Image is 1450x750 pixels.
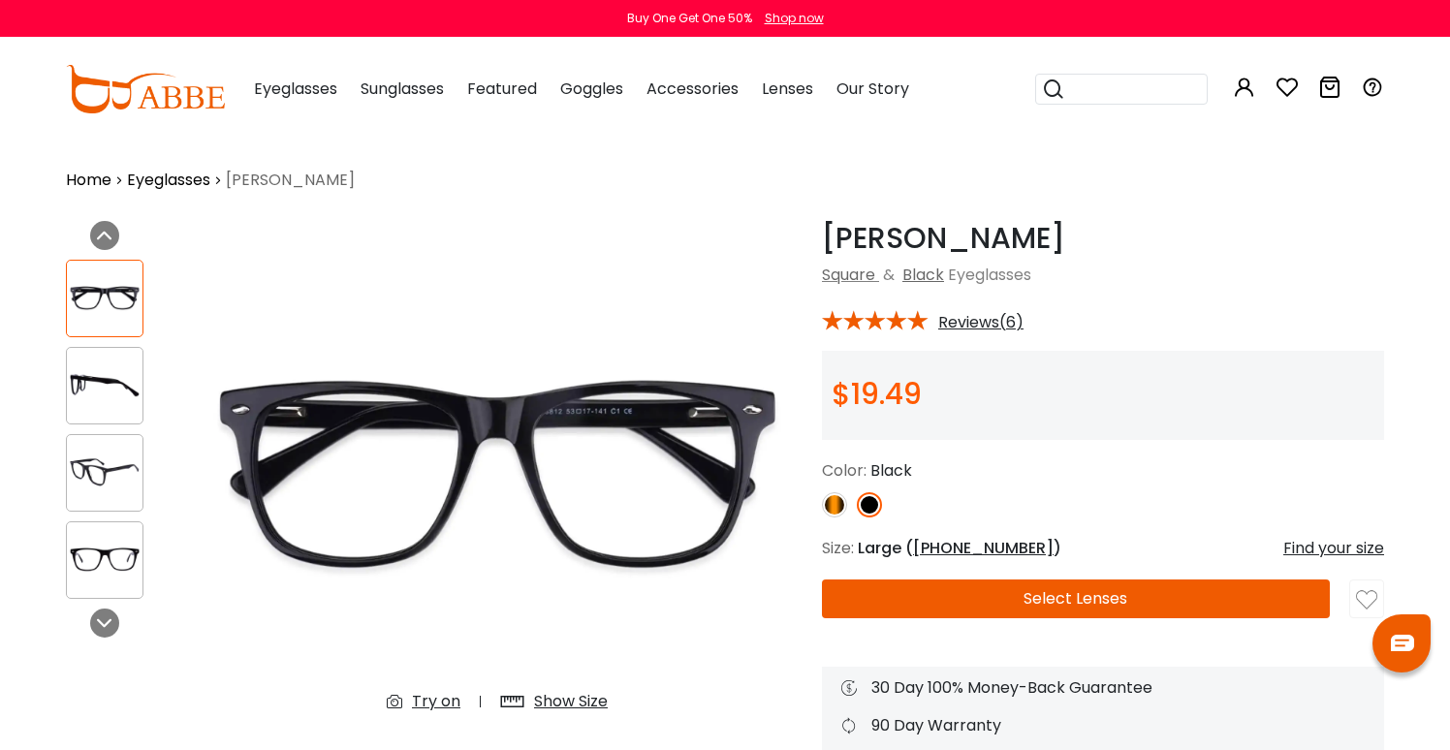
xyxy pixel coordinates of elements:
div: Shop now [765,10,824,27]
img: Montalvo Black Acetate Eyeglasses , SpringHinges , UniversalBridgeFit Frames from ABBE Glasses [67,453,142,491]
span: [PHONE_NUMBER] [913,537,1054,559]
div: 90 Day Warranty [841,714,1365,737]
div: Show Size [534,690,608,713]
span: Size: [822,537,854,559]
span: Sunglasses [361,78,444,100]
div: 30 Day 100% Money-Back Guarantee [841,676,1365,700]
img: Montalvo Black Acetate Eyeglasses , SpringHinges , UniversalBridgeFit Frames from ABBE Glasses [192,221,803,730]
div: Try on [412,690,460,713]
span: $19.49 [832,373,922,415]
span: Large ( ) [858,537,1061,559]
span: Eyeglasses [948,264,1031,286]
div: Find your size [1283,537,1384,560]
img: Montalvo Black Acetate Eyeglasses , SpringHinges , UniversalBridgeFit Frames from ABBE Glasses [67,366,142,404]
span: Eyeglasses [254,78,337,100]
span: Our Story [836,78,909,100]
a: Black [902,264,944,286]
img: like [1356,589,1377,610]
div: Buy One Get One 50% [627,10,752,27]
span: Black [870,459,912,482]
button: Select Lenses [822,579,1330,618]
span: Accessories [646,78,739,100]
span: [PERSON_NAME] [226,169,355,192]
h1: [PERSON_NAME] [822,221,1384,256]
span: Reviews(6) [938,314,1024,331]
a: Square [822,264,875,286]
img: Montalvo Black Acetate Eyeglasses , SpringHinges , UniversalBridgeFit Frames from ABBE Glasses [67,279,142,317]
span: & [879,264,898,286]
a: Home [66,169,111,192]
span: Color: [822,459,867,482]
a: Shop now [755,10,824,26]
img: chat [1391,635,1414,651]
span: Featured [467,78,537,100]
img: abbeglasses.com [66,65,225,113]
img: Montalvo Black Acetate Eyeglasses , SpringHinges , UniversalBridgeFit Frames from ABBE Glasses [67,541,142,578]
span: Lenses [762,78,813,100]
a: Eyeglasses [127,169,210,192]
span: Goggles [560,78,623,100]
